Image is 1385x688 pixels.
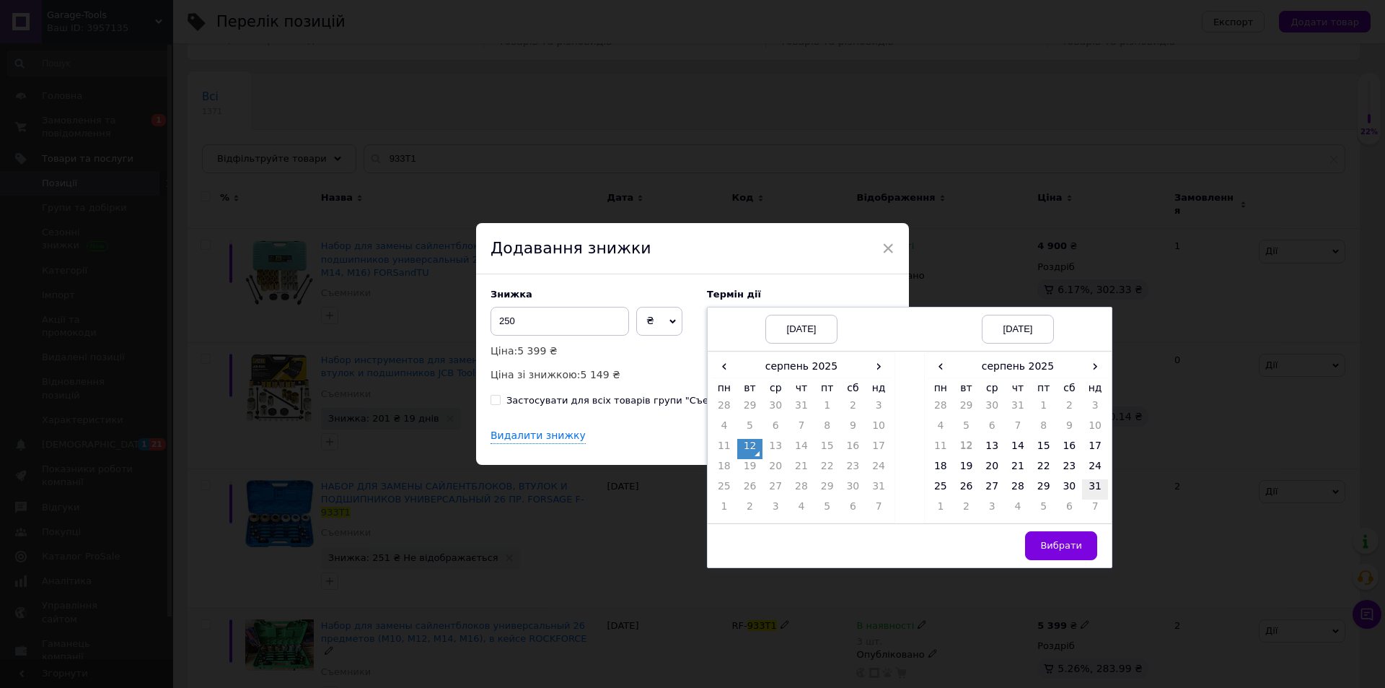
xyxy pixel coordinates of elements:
td: 17 [866,439,892,459]
th: сб [1057,378,1083,399]
td: 5 [737,419,763,439]
th: нд [1082,378,1108,399]
label: Термін дії [707,289,894,300]
td: 20 [979,459,1005,479]
span: ‹ [928,356,954,377]
td: 14 [1005,439,1031,459]
td: 31 [1082,479,1108,500]
td: 16 [1057,439,1083,459]
td: 14 [788,439,814,459]
td: 22 [1031,459,1057,479]
td: 28 [928,399,954,419]
th: сб [840,378,866,399]
th: пт [814,378,840,399]
td: 29 [1031,479,1057,500]
td: 3 [979,500,1005,520]
td: 1 [1031,399,1057,419]
th: чт [788,378,814,399]
td: 6 [1057,500,1083,520]
td: 7 [1005,419,1031,439]
button: Вибрати [1025,531,1097,560]
span: ₴ [646,315,654,326]
th: серпень 2025 [737,356,866,378]
td: 3 [1082,399,1108,419]
td: 26 [954,479,980,500]
td: 5 [1031,500,1057,520]
div: Видалити знижку [491,429,586,444]
span: ‹ [711,356,737,377]
td: 2 [840,399,866,419]
td: 27 [979,479,1005,500]
div: [DATE] [765,315,837,344]
td: 17 [1082,439,1108,459]
td: 23 [840,459,866,479]
td: 27 [762,479,788,500]
td: 19 [954,459,980,479]
td: 29 [737,399,763,419]
td: 1 [814,399,840,419]
th: пн [711,378,737,399]
td: 20 [762,459,788,479]
span: 5 399 ₴ [517,345,557,357]
td: 19 [737,459,763,479]
td: 2 [954,500,980,520]
td: 18 [928,459,954,479]
td: 12 [954,439,980,459]
td: 5 [814,500,840,520]
td: 16 [840,439,866,459]
td: 4 [928,419,954,439]
p: Ціна зі знижкою: [491,367,692,383]
span: › [866,356,892,377]
span: × [881,236,894,261]
td: 10 [866,419,892,439]
td: 3 [762,500,788,520]
td: 21 [788,459,814,479]
td: 4 [711,419,737,439]
td: 6 [840,500,866,520]
td: 30 [840,479,866,500]
span: Додавання знижки [491,239,651,257]
td: 15 [814,439,840,459]
td: 13 [979,439,1005,459]
td: 25 [711,479,737,500]
td: 31 [1005,399,1031,419]
span: Вибрати [1040,540,1082,551]
input: 0 [491,307,629,336]
th: ср [979,378,1005,399]
p: Ціна: [491,343,692,359]
td: 6 [979,419,1005,439]
td: 24 [866,459,892,479]
td: 31 [788,399,814,419]
td: 15 [1031,439,1057,459]
td: 2 [1057,399,1083,419]
td: 4 [788,500,814,520]
td: 25 [928,479,954,500]
td: 30 [1057,479,1083,500]
td: 1 [711,500,737,520]
td: 28 [711,399,737,419]
th: пн [928,378,954,399]
td: 11 [711,439,737,459]
td: 9 [840,419,866,439]
th: пт [1031,378,1057,399]
td: 10 [1082,419,1108,439]
td: 24 [1082,459,1108,479]
td: 2 [737,500,763,520]
th: вт [954,378,980,399]
td: 23 [1057,459,1083,479]
th: ср [762,378,788,399]
td: 7 [788,419,814,439]
span: 5 149 ₴ [581,369,620,380]
td: 29 [814,479,840,500]
td: 26 [737,479,763,500]
td: 28 [1005,479,1031,500]
td: 5 [954,419,980,439]
div: [DATE] [982,315,1054,344]
span: › [1082,356,1108,377]
th: чт [1005,378,1031,399]
td: 3 [866,399,892,419]
th: серпень 2025 [954,356,1083,378]
div: Застосувати для всіх товарів групи "Cъемники" [506,394,744,407]
td: 7 [1082,500,1108,520]
td: 31 [866,479,892,500]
